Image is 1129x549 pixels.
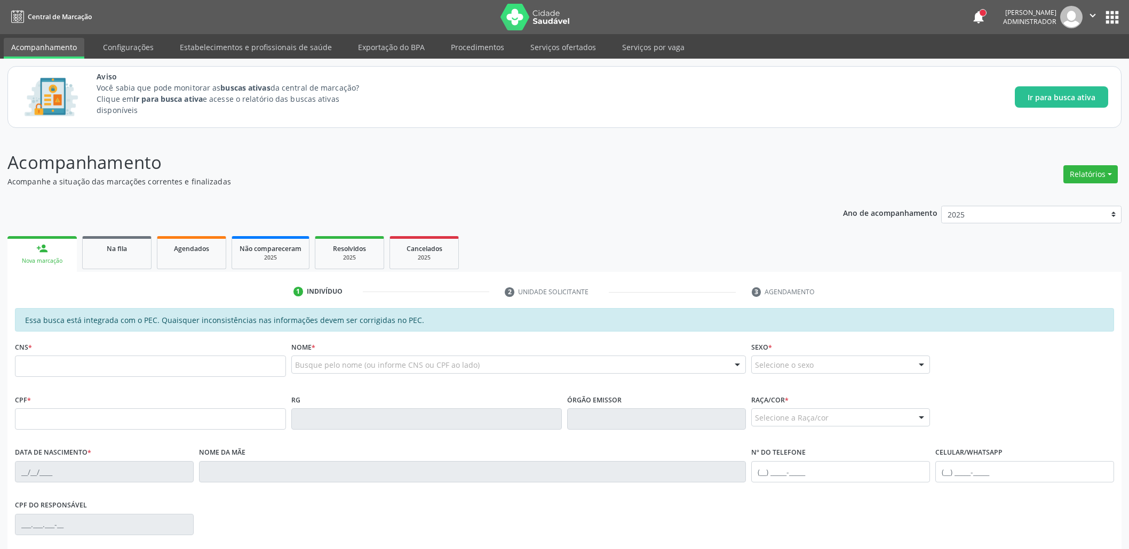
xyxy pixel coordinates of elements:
span: Selecione o sexo [755,359,814,370]
label: Nome da mãe [199,445,245,461]
div: 2025 [240,254,301,262]
label: Sexo [751,339,772,356]
button: apps [1103,8,1122,27]
label: Raça/cor [751,392,789,408]
p: Ano de acompanhamento [843,206,937,219]
span: Cancelados [407,244,442,253]
label: Nome [291,339,315,356]
a: Serviços por vaga [615,38,692,56]
img: img [1060,6,1083,28]
input: (__) _____-_____ [751,461,930,482]
div: Indivíduo [307,287,343,296]
a: Configurações [96,38,161,56]
span: Selecione a Raça/cor [755,412,829,423]
a: Acompanhamento [4,38,84,59]
a: Exportação do BPA [351,38,432,56]
button: Ir para busca ativa [1015,86,1108,108]
p: Acompanhe a situação das marcações correntes e finalizadas [7,176,788,187]
div: Nova marcação [15,257,69,265]
input: __/__/____ [15,461,194,482]
p: Você sabia que pode monitorar as da central de marcação? Clique em e acesse o relatório das busca... [97,82,379,116]
i:  [1087,10,1099,21]
span: Aviso [97,71,379,82]
a: Procedimentos [443,38,512,56]
label: RG [291,392,300,408]
label: Órgão emissor [567,392,622,408]
a: Serviços ofertados [523,38,603,56]
button: notifications [971,10,986,25]
strong: Ir para busca ativa [133,94,203,104]
span: Administrador [1003,17,1056,26]
label: CPF [15,392,31,408]
label: Nº do Telefone [751,445,806,461]
span: Na fila [107,244,127,253]
label: CNS [15,339,32,356]
label: CPF do responsável [15,497,87,514]
span: Resolvidos [333,244,366,253]
button:  [1083,6,1103,28]
label: Celular/WhatsApp [935,445,1003,461]
p: Acompanhamento [7,149,788,176]
a: Central de Marcação [7,8,92,26]
div: Essa busca está integrada com o PEC. Quaisquer inconsistências nas informações devem ser corrigid... [15,308,1114,332]
div: [PERSON_NAME] [1003,8,1056,17]
input: (__) _____-_____ [935,461,1114,482]
span: Ir para busca ativa [1028,92,1095,103]
div: person_add [36,243,48,254]
span: Agendados [174,244,209,253]
span: Busque pelo nome (ou informe CNS ou CPF ao lado) [295,359,480,370]
label: Data de nascimento [15,445,91,461]
a: Estabelecimentos e profissionais de saúde [172,38,339,56]
div: 2025 [323,254,376,262]
div: 2025 [397,254,451,262]
img: Imagem de CalloutCard [21,73,82,121]
button: Relatórios [1063,165,1118,183]
div: 1 [293,287,303,296]
span: Central de Marcação [28,12,92,21]
span: Não compareceram [240,244,301,253]
strong: buscas ativas [220,83,270,93]
input: ___.___.___-__ [15,514,194,535]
